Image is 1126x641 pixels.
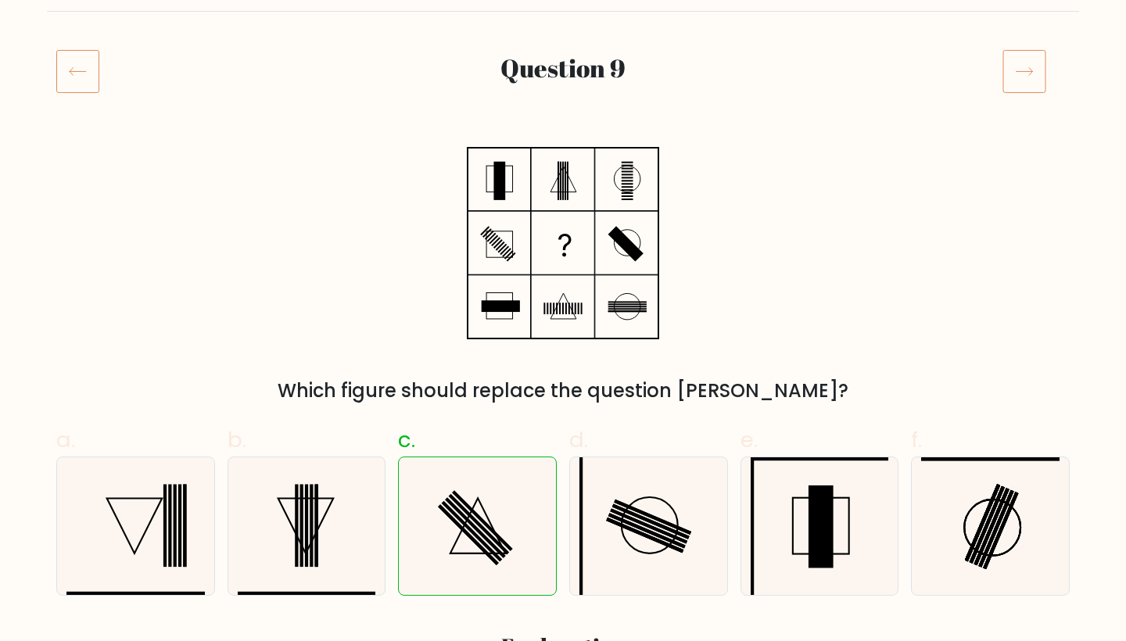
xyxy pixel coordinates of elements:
span: a. [56,424,75,455]
span: c. [398,424,415,455]
h2: Question 9 [142,53,984,83]
span: f. [911,424,922,455]
div: Which figure should replace the question [PERSON_NAME]? [66,377,1060,405]
span: e. [741,424,758,455]
span: d. [569,424,588,455]
span: b. [228,424,246,455]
